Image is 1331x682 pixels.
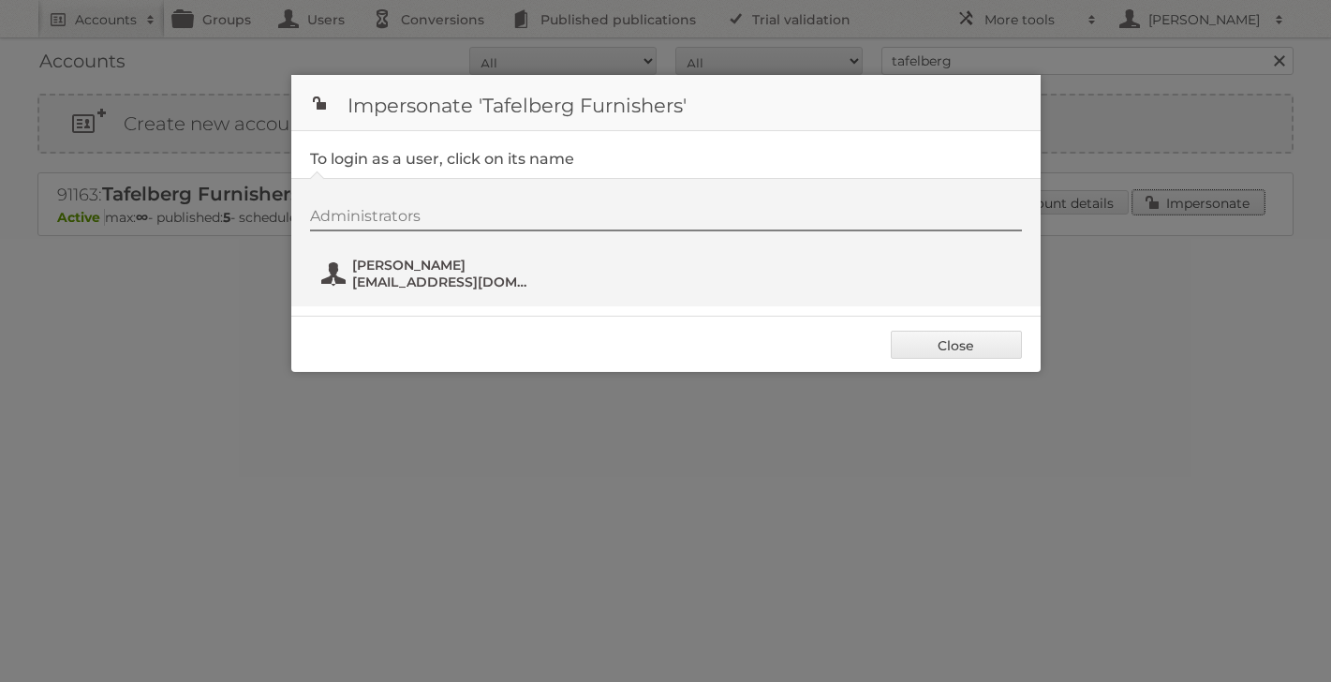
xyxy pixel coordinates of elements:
a: Close [891,331,1022,359]
span: [PERSON_NAME] [352,257,534,274]
button: [PERSON_NAME] [EMAIL_ADDRESS][DOMAIN_NAME] [319,255,540,292]
h1: Impersonate 'Tafelberg Furnishers' [291,75,1041,131]
span: [EMAIL_ADDRESS][DOMAIN_NAME] [352,274,534,290]
legend: To login as a user, click on its name [310,150,574,168]
div: Administrators [310,207,1022,231]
